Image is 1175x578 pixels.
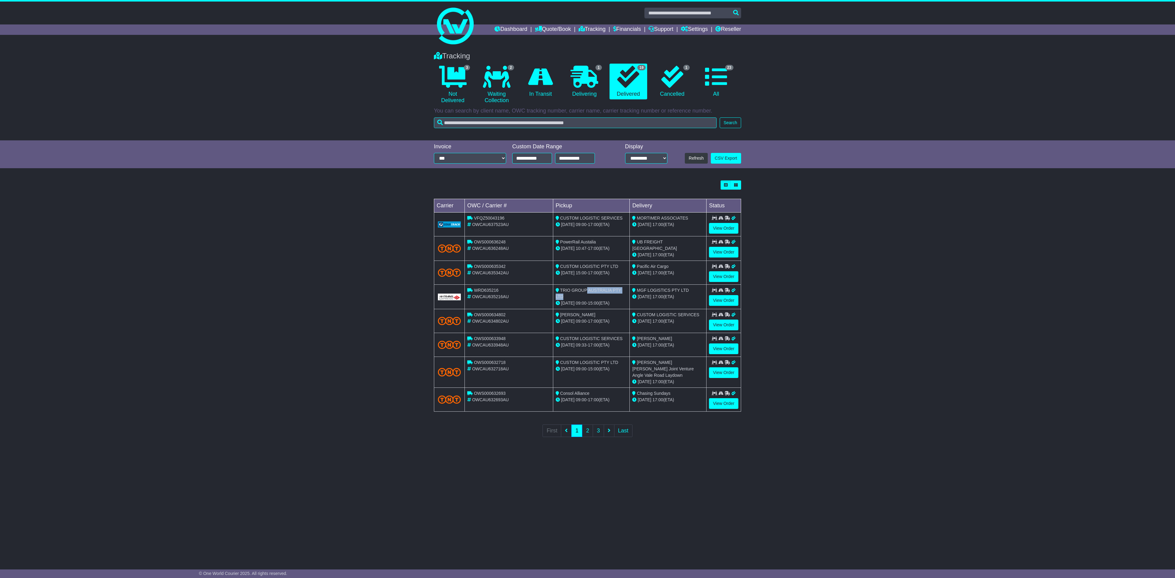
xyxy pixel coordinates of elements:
[553,199,630,213] td: Pickup
[556,270,627,276] div: - (ETA)
[465,199,553,213] td: OWC / Carrier #
[638,397,651,402] span: [DATE]
[614,424,632,437] a: Last
[652,397,663,402] span: 17:00
[588,270,599,275] span: 17:00
[709,398,738,409] a: View Order
[711,153,741,164] a: CSV Export
[593,424,604,437] a: 3
[576,270,587,275] span: 15:00
[576,397,587,402] span: 09:00
[625,143,667,150] div: Display
[478,64,515,106] a: 2 Waiting Collection
[561,343,575,347] span: [DATE]
[725,65,733,70] span: 23
[560,239,596,244] span: PowerRail Austalia
[709,247,738,258] a: View Order
[438,244,461,253] img: TNT_Domestic.png
[431,52,744,61] div: Tracking
[472,222,509,227] span: OWCAU637523AU
[632,342,704,348] div: (ETA)
[715,24,741,35] a: Reseller
[522,64,559,100] a: In Transit
[637,288,689,293] span: MGF LOGISTICS PTY LTD
[632,318,704,324] div: (ETA)
[652,294,663,299] span: 17:00
[556,318,627,324] div: - (ETA)
[652,222,663,227] span: 17:00
[556,366,627,372] div: - (ETA)
[588,397,599,402] span: 17:00
[685,153,708,164] button: Refresh
[434,143,506,150] div: Invoice
[560,264,618,269] span: CUSTOM LOGISTIC PTY LTD
[588,366,599,371] span: 15:00
[438,221,461,228] img: GetCarrierServiceLogo
[565,64,603,100] a: 1 Delivering
[637,216,688,220] span: MORTIMER ASSOCIATES
[630,199,707,213] td: Delivery
[610,64,647,100] a: 19 Delivered
[652,252,663,257] span: 17:00
[571,424,582,437] a: 1
[561,246,575,251] span: [DATE]
[579,24,606,35] a: Tracking
[556,342,627,348] div: - (ETA)
[561,301,575,306] span: [DATE]
[560,336,623,341] span: CUSTOM LOGISTIC SERVICES
[512,143,610,150] div: Custom Date Range
[561,222,575,227] span: [DATE]
[464,65,470,70] span: 3
[560,312,595,317] span: [PERSON_NAME]
[632,270,704,276] div: (ETA)
[576,246,587,251] span: 10:47
[638,270,651,275] span: [DATE]
[709,223,738,234] a: View Order
[652,270,663,275] span: 17:00
[681,24,708,35] a: Settings
[472,294,509,299] span: OWCAU635216AU
[632,360,694,378] span: [PERSON_NAME] [PERSON_NAME] Joint Venture Angle Vale Road Laydown
[588,246,599,251] span: 17:00
[576,319,587,324] span: 09:00
[474,264,506,269] span: OWS000635342
[709,271,738,282] a: View Order
[637,391,670,396] span: Chasing Sundays
[576,301,587,306] span: 09:00
[588,343,599,347] span: 17:00
[588,319,599,324] span: 17:00
[438,368,461,376] img: TNT_Domestic.png
[638,252,651,257] span: [DATE]
[472,319,509,324] span: OWCAU634802AU
[720,117,741,128] button: Search
[595,65,602,70] span: 1
[653,64,691,100] a: 1 Cancelled
[474,336,506,341] span: OWS000633948
[556,288,621,299] span: TRIO GROUP AUSTRALIA PTY LTD
[576,343,587,347] span: 09:33
[472,397,509,402] span: OWCAU632693AU
[683,65,690,70] span: 1
[560,391,590,396] span: Consol Alliance
[474,391,506,396] span: OWS000632693
[472,366,509,371] span: OWCAU632718AU
[697,64,735,100] a: 23 All
[474,216,505,220] span: VFQZ50043196
[637,264,668,269] span: Pacific Air Cargo
[556,245,627,252] div: - (ETA)
[707,199,741,213] td: Status
[438,395,461,404] img: TNT_Domestic.png
[556,397,627,403] div: - (ETA)
[561,270,575,275] span: [DATE]
[561,319,575,324] span: [DATE]
[638,379,651,384] span: [DATE]
[588,301,599,306] span: 15:00
[434,108,741,114] p: You can search by client name, OWC tracking number, carrier name, carrier tracking number or refe...
[556,300,627,306] div: - (ETA)
[474,239,506,244] span: OWS000636248
[576,366,587,371] span: 09:00
[434,64,472,106] a: 3 Not Delivered
[632,221,704,228] div: (ETA)
[438,317,461,325] img: TNT_Domestic.png
[637,336,672,341] span: [PERSON_NAME]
